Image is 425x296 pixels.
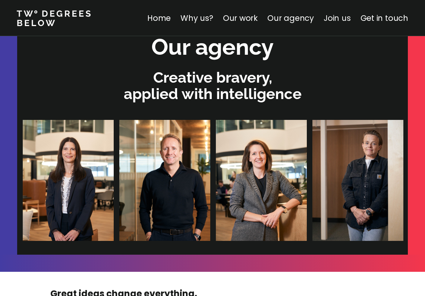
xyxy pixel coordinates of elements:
[180,13,213,23] a: Why us?
[147,13,171,23] a: Home
[324,13,351,23] a: Join us
[23,120,114,241] img: Clare
[151,32,274,62] h2: Our agency
[119,120,210,241] img: James
[312,120,403,241] img: Dani
[267,13,314,23] a: Our agency
[361,13,408,23] a: Get in touch
[21,69,404,102] p: Creative bravery, applied with intelligence
[216,120,307,241] img: Gemma
[223,13,258,23] a: Our work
